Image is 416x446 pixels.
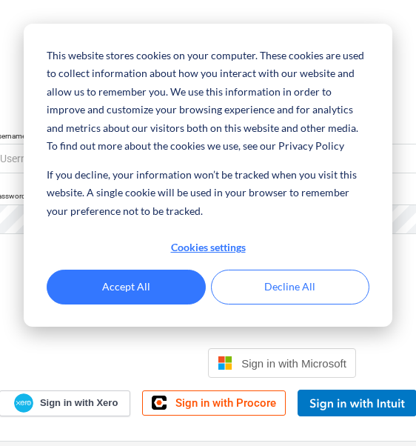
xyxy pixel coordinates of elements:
button: Decline All [211,270,370,304]
div: Sign in with Google. Opens in new tab [60,347,196,379]
button: Cookies settings [47,230,369,264]
img: Xero logo [14,393,33,413]
img: Microsoft logo [218,356,232,370]
button: Accept All [47,270,206,304]
iframe: Sign in with Google Button [53,347,204,379]
a: Sign in with Procore [142,390,286,416]
p: This website stores cookies on your computer. These cookies are used to collect information about... [47,47,369,156]
span: Sign in with Microsoft [241,357,346,370]
span: Sign in with Procore [175,396,276,410]
span: Sign in with Xero [40,396,118,410]
p: If you decline, your information won’t be tracked when you visit this website. A single cookie wi... [47,166,369,221]
iframe: Chat Widget [342,375,416,446]
div: Cookie banner [24,24,392,327]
